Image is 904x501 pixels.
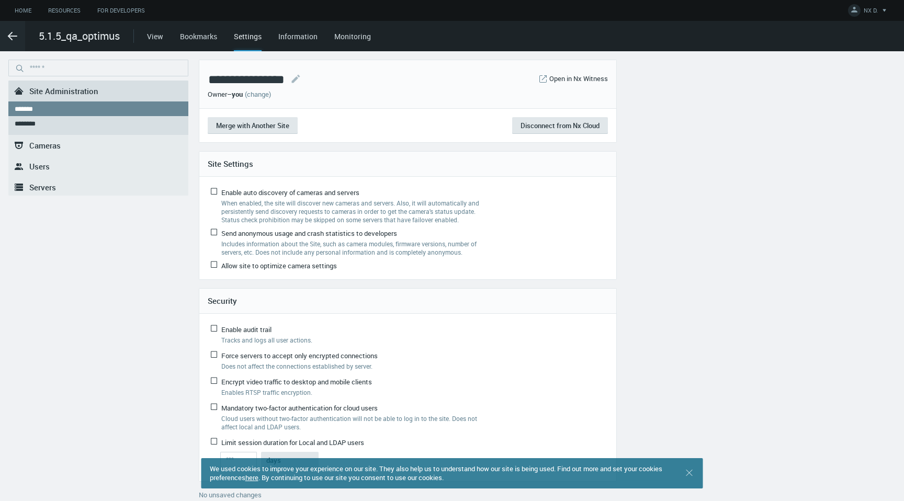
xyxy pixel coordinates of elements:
[221,351,378,360] span: Force servers to accept only encrypted connections
[29,161,50,172] span: Users
[864,6,878,18] span: NX D.
[29,86,98,96] span: Site Administration
[208,296,608,305] h4: Security
[221,336,480,344] label: Tracks and logs all user actions.
[221,403,378,413] span: Mandatory two-factor authentication for cloud users
[221,261,337,270] span: Allow site to optimize camera settings
[39,28,120,44] span: 5.1.5_qa_optimus
[512,117,608,134] button: Disconnect from Nx Cloud
[234,31,262,51] div: Settings
[221,325,272,334] span: Enable audit trail
[89,4,153,17] a: For Developers
[245,89,271,99] a: (change)
[147,31,163,41] a: View
[221,240,488,256] label: Includes information about the Site, such as camera modules, firmware versions, number of servers...
[245,473,258,482] a: here
[221,414,477,431] span: Cloud users without two-factor authentication will not be able to log in to the site. Does not af...
[221,188,359,197] span: Enable auto discovery of cameras and servers
[221,388,312,396] span: Enables RTSP traffic encryption.
[40,4,89,17] a: Resources
[232,89,243,99] span: you
[258,473,444,482] span: . By continuing to use our site you consent to use our cookies.
[227,89,232,99] span: –
[208,89,227,99] span: Owner
[221,362,372,370] span: Does not affect the connections established by server.
[261,452,319,469] button: days
[6,4,40,17] a: Home
[221,229,397,238] span: Send anonymous usage and crash statistics to developers
[180,31,217,41] a: Bookmarks
[334,31,371,41] a: Monitoring
[216,121,289,130] span: Merge with Another Site
[208,159,608,168] h4: Site Settings
[278,31,318,41] a: Information
[221,377,372,386] span: Encrypt video traffic to desktop and mobile clients
[208,117,298,134] button: Merge with Another Site
[266,456,281,465] span: days
[29,182,56,192] span: Servers
[29,140,61,151] span: Cameras
[210,464,662,482] span: We used cookies to improve your experience on our site. They also help us to understand how our s...
[221,199,488,224] label: When enabled, the site will discover new cameras and servers. Also, it will automatically and per...
[221,438,364,447] span: Limit session duration for Local and LDAP users
[549,74,608,84] a: Open in Nx Witness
